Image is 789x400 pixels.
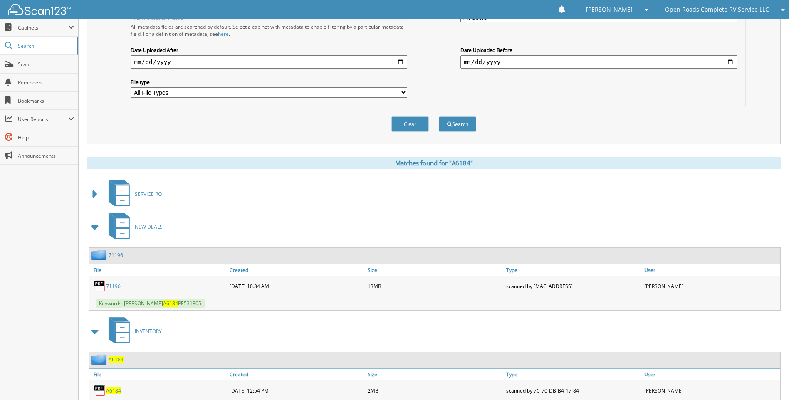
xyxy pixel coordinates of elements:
a: File [89,264,228,276]
span: Help [18,134,74,141]
img: PDF.png [94,384,106,397]
span: Scan [18,61,74,68]
div: scanned by [MAC_ADDRESS] [504,278,642,294]
a: INVENTORY [104,315,162,348]
span: INVENTORY [135,328,162,335]
div: 2MB [366,382,504,399]
div: Matches found for "A6184" [87,157,781,169]
span: [PERSON_NAME] [586,7,633,12]
span: A6184 [163,300,178,307]
img: folder2.png [91,250,109,260]
a: NEW DEALS [104,210,163,243]
a: Type [504,369,642,380]
span: SERVICE RO [135,190,162,198]
div: All metadata fields are searched by default. Select a cabinet with metadata to enable filtering b... [131,23,407,37]
div: 13MB [366,278,504,294]
span: NEW DEALS [135,223,163,230]
a: A6184 [109,356,124,363]
div: [PERSON_NAME] [642,382,780,399]
img: PDF.png [94,280,106,292]
span: Reminders [18,79,74,86]
button: Search [439,116,476,132]
a: A6184 [106,387,121,394]
input: start [131,55,407,69]
a: here [218,30,229,37]
span: User Reports [18,116,68,123]
span: Open Roads Complete RV Service LLC [665,7,769,12]
label: Date Uploaded Before [460,47,737,54]
label: File type [131,79,407,86]
span: Search [18,42,73,49]
div: [DATE] 10:34 AM [228,278,366,294]
span: Keywords: [PERSON_NAME] PE531805 [96,299,205,308]
img: folder2.png [91,354,109,365]
a: User [642,264,780,276]
input: end [460,55,737,69]
div: [PERSON_NAME] [642,278,780,294]
a: 71196 [106,283,121,290]
div: scanned by 7C-70-DB-B4-17-84 [504,382,642,399]
iframe: Chat Widget [747,360,789,400]
a: SERVICE RO [104,178,162,210]
span: Bookmarks [18,97,74,104]
span: Announcements [18,152,74,159]
button: Clear [391,116,429,132]
a: User [642,369,780,380]
span: Cabinets [18,24,68,31]
label: Date Uploaded After [131,47,407,54]
a: Type [504,264,642,276]
div: [DATE] 12:54 PM [228,382,366,399]
a: Created [228,369,366,380]
a: Created [228,264,366,276]
a: Size [366,369,504,380]
a: 71196 [109,252,123,259]
img: scan123-logo-white.svg [8,4,71,15]
a: Size [366,264,504,276]
a: File [89,369,228,380]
